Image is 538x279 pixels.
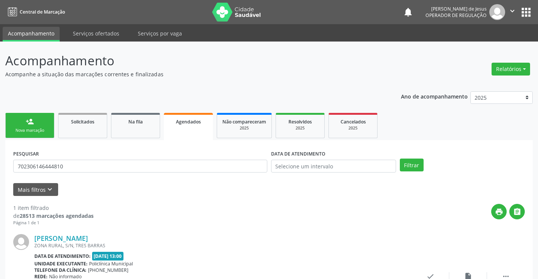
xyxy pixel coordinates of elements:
button: Filtrar [400,159,424,171]
p: Acompanhe a situação das marcações correntes e finalizadas [5,70,375,78]
span: Cancelados [341,119,366,125]
button: Mais filtroskeyboard_arrow_down [13,183,58,196]
span: Na fila [128,119,143,125]
div: Página 1 de 1 [13,220,94,226]
button: apps [520,6,533,19]
span: Policlínica Municipal [89,261,133,267]
img: img [13,234,29,250]
input: Nome, CNS [13,160,267,173]
div: 2025 [281,125,319,131]
button: print [491,204,507,219]
p: Ano de acompanhamento [401,91,468,101]
img: img [489,4,505,20]
i: keyboard_arrow_down [46,185,54,194]
a: Serviços ofertados [68,27,125,40]
a: Serviços por vaga [133,27,187,40]
div: 2025 [222,125,266,131]
div: [PERSON_NAME] de Jesus [425,6,487,12]
div: ZONA RURAL, S/N, TRES BARRAS [34,242,412,249]
a: [PERSON_NAME] [34,234,88,242]
button:  [509,204,525,219]
span: Operador de regulação [425,12,487,18]
strong: 28513 marcações agendadas [20,212,94,219]
input: Selecione um intervalo [271,160,396,173]
span: Não compareceram [222,119,266,125]
span: Agendados [176,119,201,125]
i: print [495,208,503,216]
div: de [13,212,94,220]
span: Central de Marcação [20,9,65,15]
div: person_add [26,117,34,126]
a: Central de Marcação [5,6,65,18]
i:  [508,7,516,15]
div: Nova marcação [11,128,49,133]
button: notifications [403,7,413,17]
a: Acompanhamento [3,27,60,42]
button: Relatórios [492,63,530,76]
b: Unidade executante: [34,261,88,267]
p: Acompanhamento [5,51,375,70]
div: 1 item filtrado [13,204,94,212]
span: [PHONE_NUMBER] [88,267,128,273]
span: [DATE] 13:00 [92,252,124,261]
b: Telefone da clínica: [34,267,86,273]
span: Solicitados [71,119,94,125]
button:  [505,4,520,20]
div: 2025 [334,125,372,131]
i:  [513,208,521,216]
span: Resolvidos [288,119,312,125]
label: DATA DE ATENDIMENTO [271,148,325,160]
b: Data de atendimento: [34,253,91,259]
label: PESQUISAR [13,148,39,160]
